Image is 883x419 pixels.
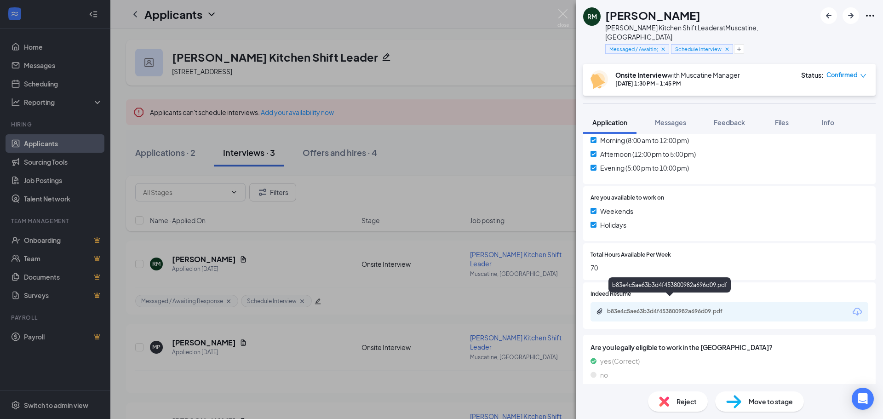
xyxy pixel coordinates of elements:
div: [PERSON_NAME] Kitchen Shift Leader at Muscatine, [GEOGRAPHIC_DATA] [605,23,816,41]
span: Total Hours Available Per Week [591,251,671,259]
span: Are you legally eligible to work in the [GEOGRAPHIC_DATA]? [591,342,868,352]
div: with Muscatine Manager [615,70,740,80]
span: down [860,73,866,79]
span: Schedule Interview [675,45,722,53]
div: b83e4c5ae63b3d4f453800982a696d09.pdf [608,277,731,293]
div: [DATE] 1:30 PM - 1:45 PM [615,80,740,87]
div: b83e4c5ae63b3d4f453800982a696d09.pdf [607,308,736,315]
span: Messaged / Awaiting Response [609,45,658,53]
span: yes (Correct) [600,356,640,366]
span: Confirmed [826,70,858,80]
span: Reject [677,396,697,407]
svg: ArrowRight [845,10,856,21]
svg: Cross [724,46,730,52]
div: RM [587,12,597,21]
span: Indeed Resume [591,290,631,298]
h1: [PERSON_NAME] [605,7,700,23]
svg: Download [852,306,863,317]
svg: Plus [736,46,742,52]
span: Application [592,118,627,126]
button: Plus [734,44,744,54]
svg: Ellipses [865,10,876,21]
span: Info [822,118,834,126]
span: Files [775,118,789,126]
span: Evening (5:00 pm to 10:00 pm) [600,163,689,173]
span: Afternoon (12:00 pm to 5:00 pm) [600,149,696,159]
span: Holidays [600,220,626,230]
span: Feedback [714,118,745,126]
span: Weekends [600,206,633,216]
span: Morning (8:00 am to 12:00 pm) [600,135,689,145]
span: Move to stage [749,396,793,407]
span: Messages [655,118,686,126]
svg: Paperclip [596,308,603,315]
button: ArrowLeftNew [820,7,837,24]
span: Are you available to work on [591,194,664,202]
svg: Cross [660,46,666,52]
div: Open Intercom Messenger [852,388,874,410]
a: Paperclipb83e4c5ae63b3d4f453800982a696d09.pdf [596,308,745,316]
div: Status : [801,70,824,80]
button: ArrowRight [843,7,859,24]
b: Onsite Interview [615,71,667,79]
span: no [600,370,608,380]
svg: ArrowLeftNew [823,10,834,21]
span: 70 [591,263,868,273]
